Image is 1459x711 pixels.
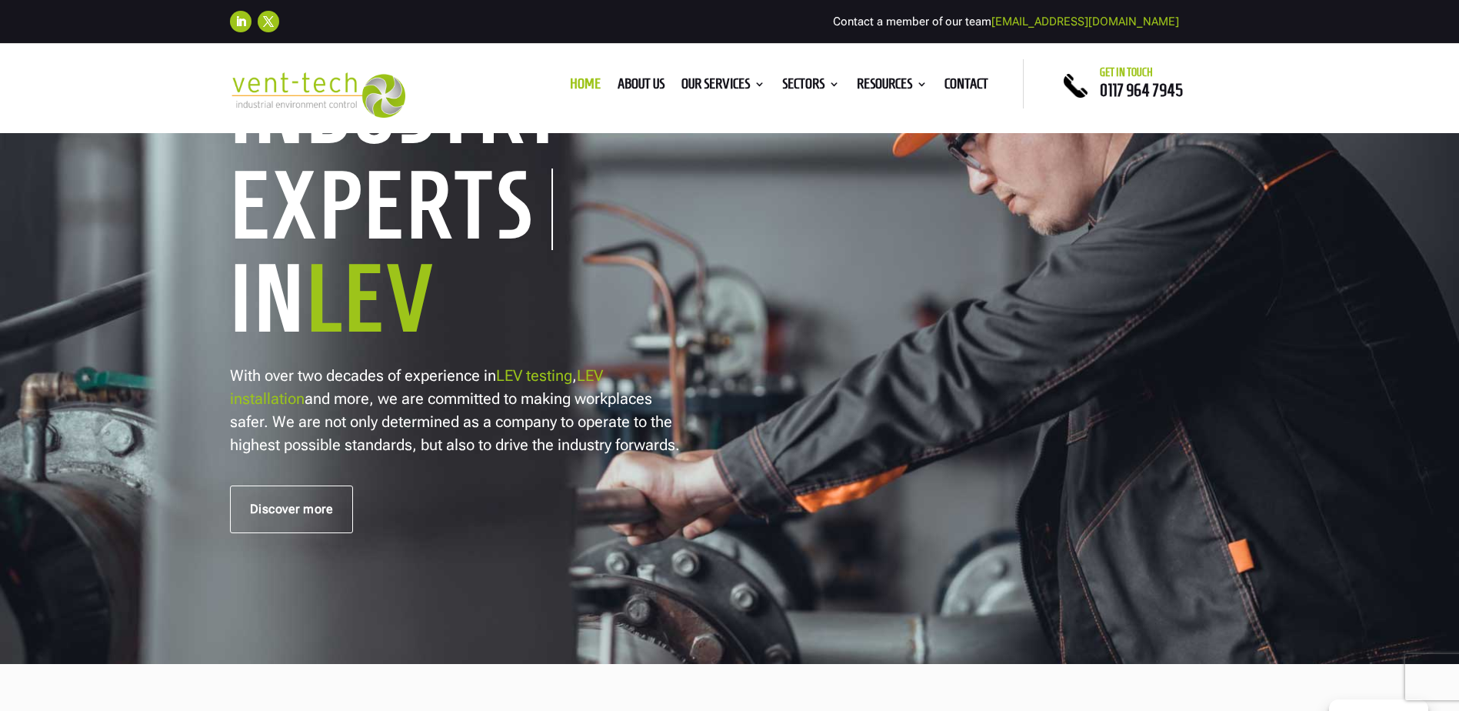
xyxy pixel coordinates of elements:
a: About us [618,78,665,95]
a: Our Services [681,78,765,95]
a: LEV testing [496,366,572,385]
a: Follow on X [258,11,279,32]
h1: Experts [230,169,553,250]
span: LEV [306,248,436,349]
img: 2023-09-27T08_35_16.549ZVENT-TECH---Clear-background [230,72,406,118]
span: Contact a member of our team [833,15,1179,28]
a: Sectors [782,78,840,95]
a: Resources [857,78,928,95]
a: LEV installation [230,366,603,408]
a: Home [570,78,601,95]
a: [EMAIL_ADDRESS][DOMAIN_NAME] [991,15,1179,28]
span: Get in touch [1100,66,1153,78]
h1: In [230,250,707,355]
a: Contact [944,78,988,95]
a: 0117 964 7945 [1100,81,1183,99]
a: Discover more [230,486,354,533]
p: With over two decades of experience in , and more, we are committed to making workplaces safer. W... [230,364,684,456]
a: Follow on LinkedIn [230,11,251,32]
